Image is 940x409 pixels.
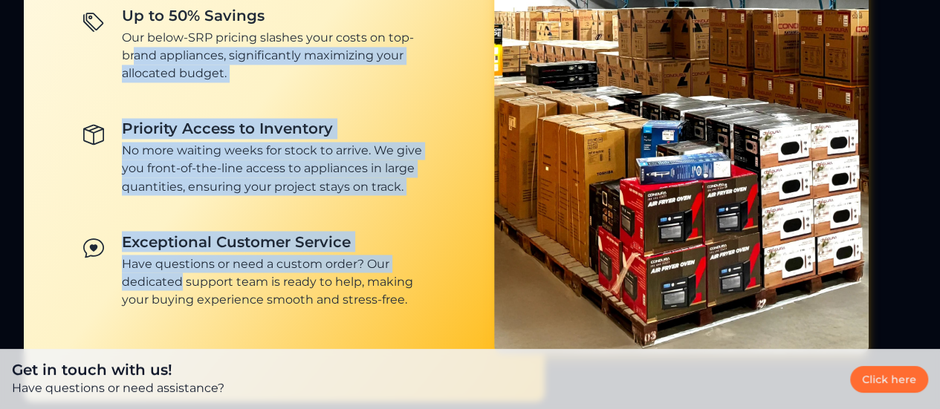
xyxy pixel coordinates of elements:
h4: Get in touch with us! [12,361,224,379]
span: Exceptional Customer Service [122,231,435,252]
span: Up to 50% Savings [122,5,435,26]
p: Have questions or need assistance? [12,379,224,397]
span: Our below-SRP pricing slashes your costs on top-brand appliances, significantly maximizing your a... [122,29,435,82]
span: Priority Access to Inventory [122,118,435,139]
span: No more waiting weeks for stock to arrive. We give you front-of-the-line access to appliances in ... [122,142,435,195]
a: Click here [850,366,928,393]
span: Have questions or need a custom order? Our dedicated support team is ready to help, making your b... [122,255,435,308]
